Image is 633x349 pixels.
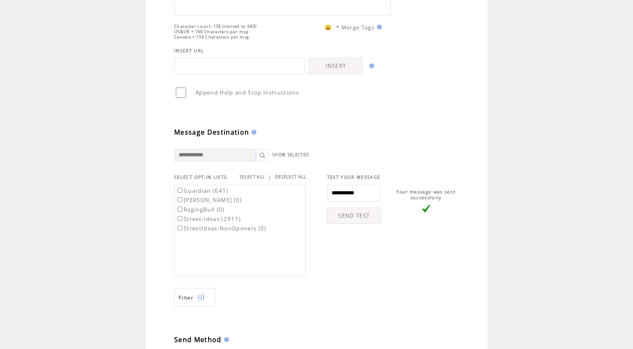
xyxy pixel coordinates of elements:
[179,294,193,301] span: Show filters
[177,225,182,230] input: StreetIdeas-NonOpeners (0)
[249,130,256,135] img: help.gif
[176,187,229,194] label: Guardian (641)
[177,207,182,212] input: RagingBull (0)
[422,205,430,213] img: vLarge.png
[275,174,307,180] a: DESELECT ALL
[367,63,374,68] img: help.gif
[240,174,265,180] a: SELECT ALL
[176,225,267,232] label: StreetIdeas-NonOpeners (0)
[327,207,381,224] a: SEND TEST
[222,337,229,342] img: help.gif
[325,24,332,31] span: 😀
[309,58,363,74] a: INSERT
[268,173,272,181] span: |
[177,188,182,193] input: Guardian (641)
[177,216,182,221] input: Street-Ideas (2911)
[327,174,381,180] span: TEST YOUR MESSAGE
[176,206,225,213] label: RagingBull (0)
[174,24,257,29] span: Character count: 138 (limited to 640)
[195,89,299,96] span: Append Help and Stop instructions
[174,34,249,40] span: Canada = 136 Characters per msg
[174,48,204,54] span: INSERT URL
[375,25,382,29] img: help.gif
[176,215,241,223] label: Street-Ideas (2911)
[272,152,309,158] a: SHOW SELECTED
[396,189,456,200] span: Your message was sent successfully
[174,29,248,34] span: US&UK = 160 Characters per msg
[198,288,205,307] img: filters.png
[174,128,249,137] span: Message Destination
[174,288,215,306] a: Filter
[177,197,182,202] input: [PERSON_NAME] (0)
[176,196,242,204] label: [PERSON_NAME] (0)
[174,335,222,344] span: Send Method
[336,24,375,31] span: * Merge Tags
[174,174,227,180] span: SELECT OPT-IN LISTS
